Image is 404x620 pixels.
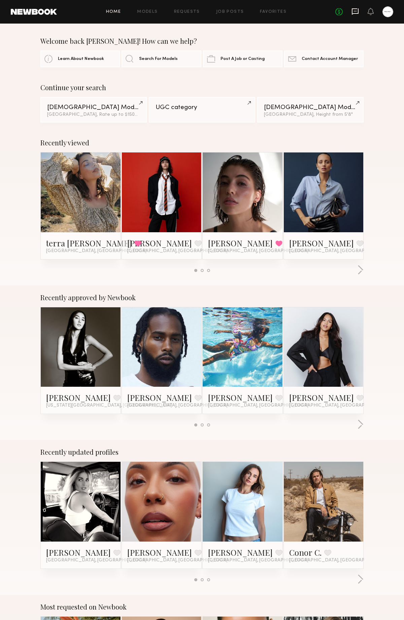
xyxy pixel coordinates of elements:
[208,558,308,563] span: [GEOGRAPHIC_DATA], [GEOGRAPHIC_DATA]
[289,558,390,563] span: [GEOGRAPHIC_DATA], [GEOGRAPHIC_DATA]
[46,248,146,254] span: [GEOGRAPHIC_DATA], [GEOGRAPHIC_DATA]
[264,112,357,117] div: [GEOGRAPHIC_DATA], Height from 5'8"
[40,83,364,92] div: Continue your search
[46,558,146,563] span: [GEOGRAPHIC_DATA], [GEOGRAPHIC_DATA]
[40,50,120,67] a: Learn About Newbook
[289,248,390,254] span: [GEOGRAPHIC_DATA], [GEOGRAPHIC_DATA]
[127,238,192,248] a: [PERSON_NAME]
[257,97,364,123] a: [DEMOGRAPHIC_DATA] Models[GEOGRAPHIC_DATA], Height from 5'8"
[58,57,104,61] span: Learn About Newbook
[127,547,192,558] a: [PERSON_NAME]
[40,37,364,45] div: Welcome back [PERSON_NAME]! How can we help?
[46,392,111,403] a: [PERSON_NAME]
[174,10,200,14] a: Requests
[208,403,308,408] span: [GEOGRAPHIC_DATA], [GEOGRAPHIC_DATA]
[46,547,111,558] a: [PERSON_NAME]
[289,547,322,558] a: Conor C.
[46,403,172,408] span: [US_STATE][GEOGRAPHIC_DATA], [GEOGRAPHIC_DATA]
[127,392,192,403] a: [PERSON_NAME]
[289,392,354,403] a: [PERSON_NAME]
[302,57,358,61] span: Contact Account Manager
[40,139,364,147] div: Recently viewed
[260,10,287,14] a: Favorites
[46,238,132,248] a: terra [PERSON_NAME]
[137,10,158,14] a: Models
[284,50,364,67] a: Contact Account Manager
[216,10,244,14] a: Job Posts
[221,57,265,61] span: Post A Job or Casting
[289,403,390,408] span: [GEOGRAPHIC_DATA], [GEOGRAPHIC_DATA]
[208,392,273,403] a: [PERSON_NAME]
[122,50,201,67] a: Search For Models
[106,10,121,14] a: Home
[40,448,364,456] div: Recently updated profiles
[203,50,282,67] a: Post A Job or Casting
[208,547,273,558] a: [PERSON_NAME]
[127,248,228,254] span: [GEOGRAPHIC_DATA], [GEOGRAPHIC_DATA]
[208,238,273,248] a: [PERSON_NAME]
[208,248,308,254] span: [GEOGRAPHIC_DATA], [GEOGRAPHIC_DATA]
[47,112,140,117] div: [GEOGRAPHIC_DATA], Rate up to $150
[139,57,178,61] span: Search For Models
[47,104,140,111] div: [DEMOGRAPHIC_DATA] Models
[40,294,364,302] div: Recently approved by Newbook
[156,104,248,111] div: UGC category
[149,97,255,123] a: UGC category
[289,238,354,248] a: [PERSON_NAME]
[127,403,228,408] span: [GEOGRAPHIC_DATA], [GEOGRAPHIC_DATA]
[127,558,228,563] span: [GEOGRAPHIC_DATA], [GEOGRAPHIC_DATA]
[40,97,147,123] a: [DEMOGRAPHIC_DATA] Models[GEOGRAPHIC_DATA], Rate up to $150&1other filter
[264,104,357,111] div: [DEMOGRAPHIC_DATA] Models
[40,603,364,611] div: Most requested on Newbook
